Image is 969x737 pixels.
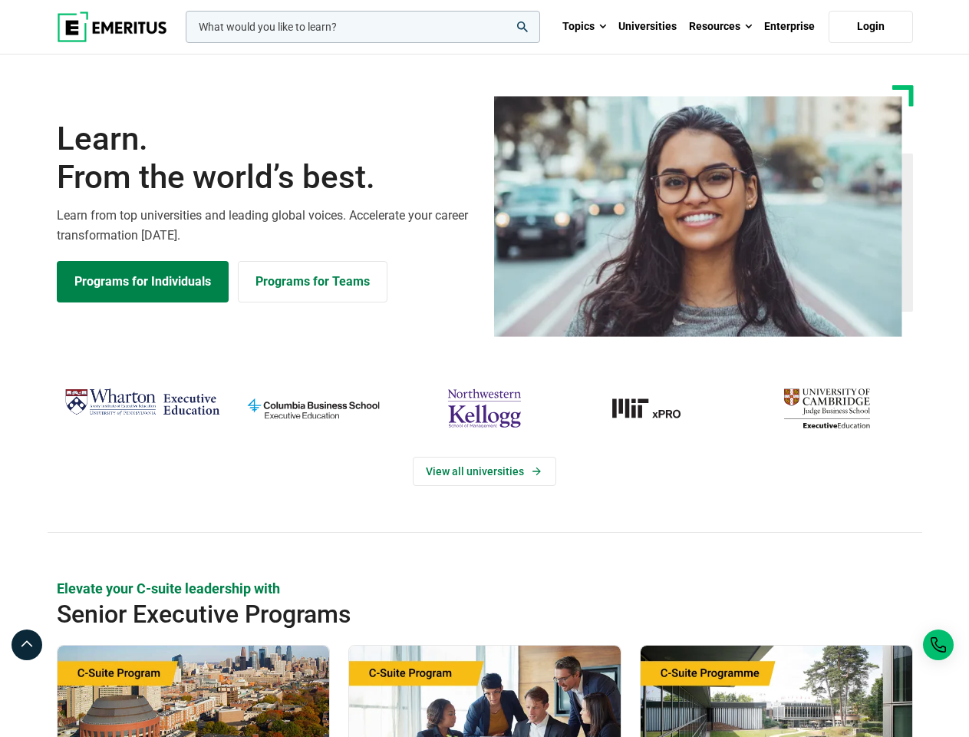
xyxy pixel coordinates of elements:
img: northwestern-kellogg [407,383,562,434]
a: View Universities [413,457,556,486]
a: Login [829,11,913,43]
img: columbia-business-school [236,383,391,434]
a: Explore for Business [238,261,387,302]
img: Learn from the world's best [494,96,902,337]
img: Wharton Executive Education [64,383,220,421]
a: Explore Programs [57,261,229,302]
img: cambridge-judge-business-school [749,383,905,434]
input: woocommerce-product-search-field-0 [186,11,540,43]
p: Learn from top universities and leading global voices. Accelerate your career transformation [DATE]. [57,206,476,245]
h2: Senior Executive Programs [57,599,827,630]
p: Elevate your C-suite leadership with [57,579,913,598]
a: MIT-xPRO [578,383,733,434]
img: MIT xPRO [578,383,733,434]
span: From the world’s best. [57,158,476,197]
h1: Learn. [57,120,476,197]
